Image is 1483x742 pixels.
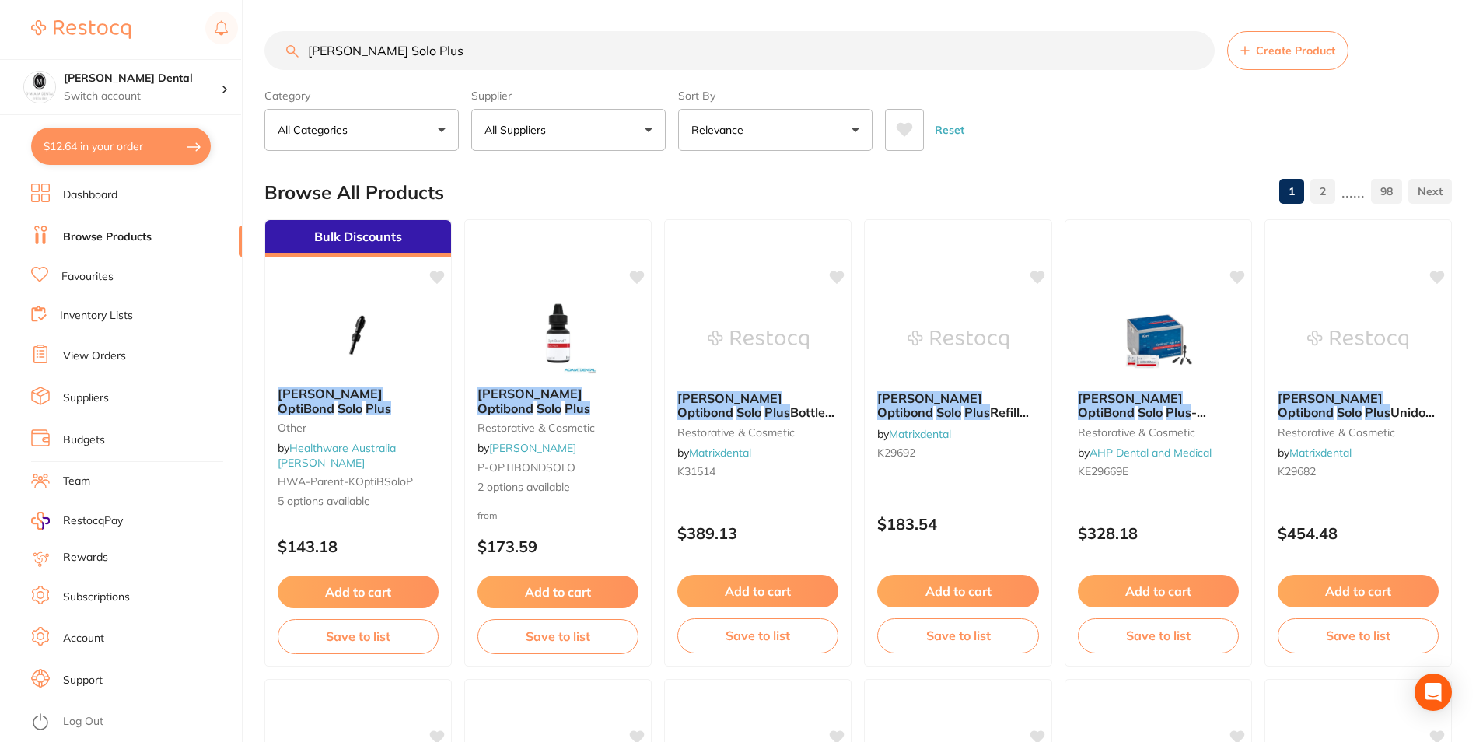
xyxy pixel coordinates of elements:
img: Kerr Optibond Solo Plus Refill Bottle 5ml [908,301,1009,379]
span: 5 options available [278,494,439,509]
span: HWA-parent-KOptiBSoloP [278,474,413,488]
span: Unidose Kit (100) [1278,404,1439,434]
a: Favourites [61,269,114,285]
em: Plus [1365,404,1390,420]
a: AHP Dental and Medical [1090,446,1212,460]
em: Solo [736,404,761,420]
button: Relevance [678,109,873,151]
button: Add to cart [278,576,439,608]
img: RestocqPay [31,512,50,530]
b: Kerr Optibond Solo Plus Bottle Kit (2) [677,391,838,420]
a: 1 [1279,176,1304,207]
p: All Categories [278,122,354,138]
a: Dashboard [63,187,117,203]
img: Restocq Logo [31,20,131,39]
span: by [877,427,951,441]
p: $454.48 [1278,524,1439,542]
button: Save to list [677,618,838,653]
img: Kerr Optibond Solo Plus [508,296,609,374]
button: All Categories [264,109,459,151]
a: Restocq Logo [31,12,131,47]
button: Reset [930,109,969,151]
img: Kerr OptiBond Solo Plus [308,296,409,374]
small: restorative & cosmetic [677,426,838,439]
a: Browse Products [63,229,152,245]
em: Optibond [477,401,533,416]
button: All Suppliers [471,109,666,151]
span: Create Product [1256,44,1335,57]
button: Log Out [31,710,237,735]
a: Healthware Australia [PERSON_NAME] [278,441,396,469]
a: RestocqPay [31,512,123,530]
a: Inventory Lists [60,308,133,324]
em: [PERSON_NAME] [1078,390,1183,406]
a: Subscriptions [63,590,130,605]
span: Refill Bottle 5ml [877,404,1029,434]
b: Kerr Optibond Solo Plus [477,387,638,415]
img: Kerr Optibond Solo Plus Unidose Kit (100) [1307,301,1408,379]
span: 2 options available [477,480,638,495]
em: OptiBond [278,401,334,416]
b: Kerr OptiBond Solo Plus - Unidose [1078,391,1239,420]
button: Save to list [278,619,439,653]
a: Matrixdental [689,446,751,460]
button: Add to cart [877,575,1038,607]
p: $389.13 [677,524,838,542]
div: Bulk Discounts [265,220,451,257]
img: Kerr OptiBond Solo Plus - Unidose [1107,301,1208,379]
a: 98 [1371,176,1402,207]
button: Create Product [1227,31,1348,70]
em: Solo [1337,404,1362,420]
small: restorative & cosmetic [1278,426,1439,439]
em: [PERSON_NAME] [877,390,982,406]
em: Plus [764,404,790,420]
span: from [477,509,498,521]
em: [PERSON_NAME] [1278,390,1383,406]
p: $183.54 [877,515,1038,533]
a: 2 [1310,176,1335,207]
em: Plus [366,401,391,416]
label: Sort By [678,89,873,103]
em: Optibond [1278,404,1334,420]
h2: Browse All Products [264,182,444,204]
em: Solo [537,401,561,416]
button: Save to list [477,619,638,653]
label: Supplier [471,89,666,103]
h4: O'Meara Dental [64,71,221,86]
a: Suppliers [63,390,109,406]
p: ...... [1341,183,1365,201]
button: Save to list [877,618,1038,653]
small: restorative & cosmetic [477,422,638,434]
input: Search Products [264,31,1215,70]
a: Log Out [63,714,103,730]
span: by [477,441,576,455]
span: K29682 [1278,464,1316,478]
span: RestocqPay [63,513,123,529]
b: Kerr Optibond Solo Plus Refill Bottle 5ml [877,391,1038,420]
a: [PERSON_NAME] [489,441,576,455]
img: Kerr Optibond Solo Plus Bottle Kit (2) [708,301,809,379]
img: O'Meara Dental [24,72,55,103]
b: Kerr Optibond Solo Plus Unidose Kit (100) [1278,391,1439,420]
span: - Unidose [1078,404,1206,434]
a: Support [63,673,103,688]
a: Account [63,631,104,646]
button: Save to list [1078,618,1239,653]
p: $143.18 [278,537,439,555]
em: OptiBond [1078,404,1135,420]
p: $173.59 [477,537,638,555]
a: View Orders [63,348,126,364]
a: Team [63,474,90,489]
em: [PERSON_NAME] [477,386,582,401]
div: Open Intercom Messenger [1415,674,1452,711]
button: Add to cart [1078,575,1239,607]
span: Bottle Kit (2) [677,404,834,434]
em: Plus [964,404,990,420]
button: $12.64 in your order [31,128,211,165]
span: K29692 [877,446,915,460]
p: All Suppliers [484,122,552,138]
em: [PERSON_NAME] [677,390,782,406]
small: other [278,422,439,434]
button: Add to cart [477,576,638,608]
button: Add to cart [677,575,838,607]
